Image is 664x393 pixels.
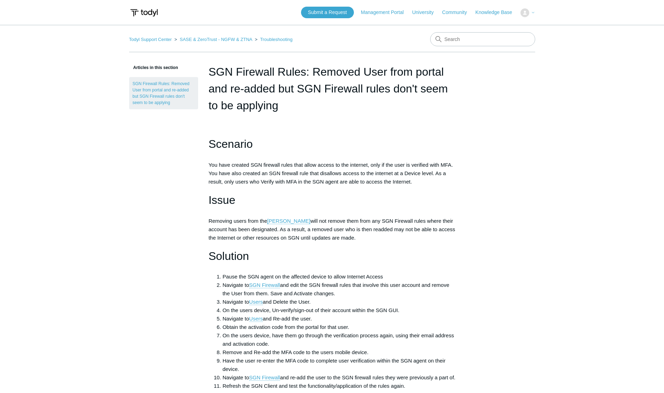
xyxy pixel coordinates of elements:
a: SGN Firewall [249,374,280,381]
span: Articles in this section [129,65,178,70]
h1: Scenario [209,135,456,153]
li: Remove and Re-add the MFA code to the users mobile device. [223,348,456,357]
li: Navigate to and edit the SGN firewall rules that involve this user account and remove the User fr... [223,281,456,298]
img: Todyl Support Center Help Center home page [129,6,159,19]
a: Submit a Request [301,7,354,18]
a: Troubleshooting [260,37,293,42]
a: Users [249,299,263,305]
li: Have the user re-enter the MFA code to complete user verification within the SGN agent on their d... [223,357,456,373]
a: Management Portal [361,9,411,16]
input: Search [430,32,535,46]
li: Pause the SGN agent on the affected device to allow Internet Access [223,273,456,281]
a: SASE & ZeroTrust - NGFW & ZTNA [180,37,252,42]
a: Knowledge Base [475,9,519,16]
li: SASE & ZeroTrust - NGFW & ZTNA [173,37,253,42]
a: University [412,9,440,16]
a: Community [442,9,474,16]
h1: Solution [209,247,456,265]
h1: Issue [209,191,456,209]
li: Navigate to and Re-add the user. [223,315,456,323]
h1: SGN Firewall Rules: Removed User from portal and re-added but SGN Firewall rules don't seem to be... [209,63,456,114]
p: You have created SGN firewall rules that allow access to the internet, only if the user is verifi... [209,161,456,186]
li: Todyl Support Center [129,37,173,42]
li: Refresh the SGN Client and test the functionality/application of the rules again. [223,382,456,390]
a: SGN Firewall [249,282,280,288]
li: On the users device, Un-verify/sign-out of their account within the SGN GUI. [223,306,456,315]
a: Todyl Support Center [129,37,172,42]
li: Troubleshooting [253,37,293,42]
li: On the users device, have them go through the verification process again, using their email addre... [223,331,456,348]
li: Navigate to and re-add the user to the SGN firewall rules they were previously a part of. [223,373,456,382]
li: Navigate to and Delete the User. [223,298,456,306]
a: [PERSON_NAME] [267,218,310,224]
li: Obtain the activation code from the portal for that user. [223,323,456,331]
p: Removing users from the will not remove them from any SGN Firewall rules where their account has ... [209,217,456,242]
a: Users [249,316,263,322]
a: SGN Firewall Rules: Removed User from portal and re-added but SGN Firewall rules don't seem to be... [129,77,198,109]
